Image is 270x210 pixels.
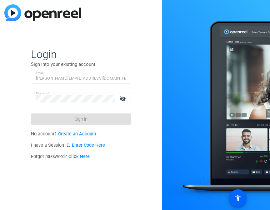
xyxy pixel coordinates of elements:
[36,75,126,82] input: Enter Email Address
[31,61,131,68] p: Sign into your existing account.
[68,154,90,159] a: Click Here
[58,131,96,137] a: Create an Account
[234,194,242,202] mat-icon: accessibility
[36,92,49,95] mat-label: Password
[36,71,44,75] mat-label: Email
[31,48,131,61] span: Login
[116,94,131,103] mat-icon: visibility_off
[4,4,81,21] img: blue-gradient.svg
[72,143,105,148] a: Enter Code Here
[31,154,90,159] span: Forgot password?
[31,143,105,148] span: I have a Session ID.
[31,131,96,137] span: No account?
